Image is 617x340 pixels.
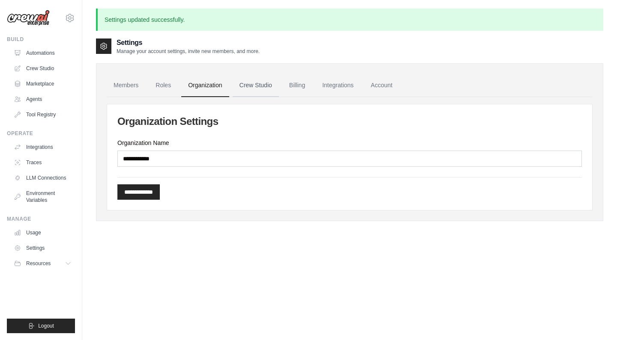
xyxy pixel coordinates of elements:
[7,130,75,137] div: Operate
[10,226,75,239] a: Usage
[38,322,54,329] span: Logout
[26,260,51,267] span: Resources
[107,74,145,97] a: Members
[10,62,75,75] a: Crew Studio
[364,74,399,97] a: Account
[315,74,360,97] a: Integrations
[181,74,229,97] a: Organization
[7,216,75,222] div: Manage
[10,140,75,154] a: Integrations
[96,9,603,31] p: Settings updated successfully.
[149,74,178,97] a: Roles
[117,48,260,55] p: Manage your account settings, invite new members, and more.
[7,10,50,26] img: Logo
[10,241,75,255] a: Settings
[10,171,75,185] a: LLM Connections
[10,46,75,60] a: Automations
[7,319,75,333] button: Logout
[10,92,75,106] a: Agents
[117,38,260,48] h2: Settings
[233,74,279,97] a: Crew Studio
[10,156,75,169] a: Traces
[117,139,582,147] label: Organization Name
[10,108,75,121] a: Tool Registry
[10,257,75,270] button: Resources
[282,74,312,97] a: Billing
[10,77,75,91] a: Marketplace
[10,186,75,207] a: Environment Variables
[7,36,75,43] div: Build
[117,115,582,128] h2: Organization Settings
